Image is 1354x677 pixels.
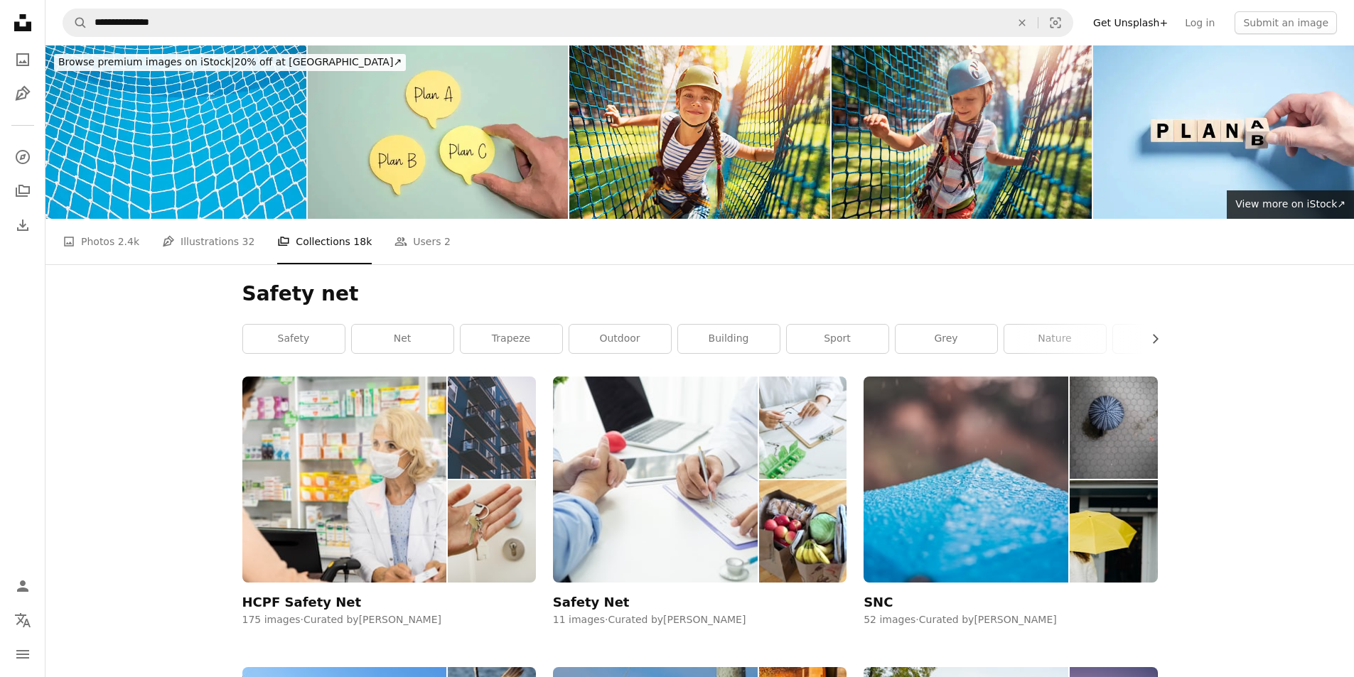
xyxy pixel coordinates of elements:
[1085,11,1176,34] a: Get Unsplash+
[1227,190,1354,219] a: View more on iStock↗
[9,572,37,600] a: Log in / Sign up
[864,594,893,611] div: SNC
[58,56,234,67] span: Browse premium images on iStock |
[787,325,888,353] a: sport
[678,325,780,353] a: building
[1093,45,1354,219] img: Change the wooden cube block word from Plan A to Plan B
[448,377,535,479] img: photo-1460317442991-0ec209397118
[1038,9,1073,36] button: Visual search
[1113,325,1215,353] a: water
[1006,9,1038,36] button: Clear
[553,377,847,609] a: Safety Net
[896,325,997,353] a: grey
[63,9,87,36] button: Search Unsplash
[1070,377,1157,479] img: photo-1494017411273-233a4d225d36
[569,45,830,219] img: Teenage girl having fun in ropes course adventure park
[444,234,451,249] span: 2
[242,594,362,611] div: HCPF Safety Net
[9,9,37,40] a: Home — Unsplash
[118,234,139,249] span: 2.4k
[9,45,37,74] a: Photos
[1235,198,1345,210] span: View more on iStock ↗
[243,325,345,353] a: safety
[162,219,254,264] a: Illustrations 32
[1176,11,1223,34] a: Log in
[759,480,847,583] img: photo-1588964895597-cfccd6e2dbf9
[448,480,535,583] img: photo-1564767609342-620cb19b2357
[864,377,1157,609] a: SNC
[553,377,758,582] img: premium_photo-1661427035179-ac64a80af3a9
[242,377,536,609] a: HCPF Safety Net
[308,45,569,219] img: Hand choose Plan C over Plan A and Plan B.
[1070,480,1157,583] img: photo-1530240616433-44b755d702d9
[242,613,536,627] div: 175 images · Curated by [PERSON_NAME]
[9,640,37,668] button: Menu
[242,234,255,249] span: 32
[461,325,562,353] a: trapeze
[242,281,1158,307] h1: Safety net
[63,219,139,264] a: Photos 2.4k
[759,377,847,479] img: premium_photo-1663011307210-97d8765eebd2
[9,143,37,171] a: Explore
[242,377,447,582] img: premium_photo-1661777473888-db5833f5cd0e
[569,325,671,353] a: outdoor
[352,325,453,353] a: net
[394,219,451,264] a: Users 2
[553,613,847,627] div: 11 images · Curated by [PERSON_NAME]
[9,606,37,634] button: Language
[864,377,1068,582] img: photo-1533850512454-d93f0cb3fca7
[58,56,402,67] span: 20% off at [GEOGRAPHIC_DATA] ↗
[63,9,1073,37] form: Find visuals sitewide
[1142,325,1158,353] button: scroll list to the right
[9,177,37,205] a: Collections
[553,594,630,611] div: Safety Net
[9,80,37,108] a: Illustrations
[1004,325,1106,353] a: nature
[9,211,37,239] a: Download History
[864,613,1157,627] div: 52 images · Curated by [PERSON_NAME]
[45,45,414,80] a: Browse premium images on iStock|20% off at [GEOGRAPHIC_DATA]↗
[45,45,306,219] img: Swimming pool safety net
[832,45,1092,219] img: Little boy having fun in obstacles course adventure park
[1235,11,1337,34] button: Submit an image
